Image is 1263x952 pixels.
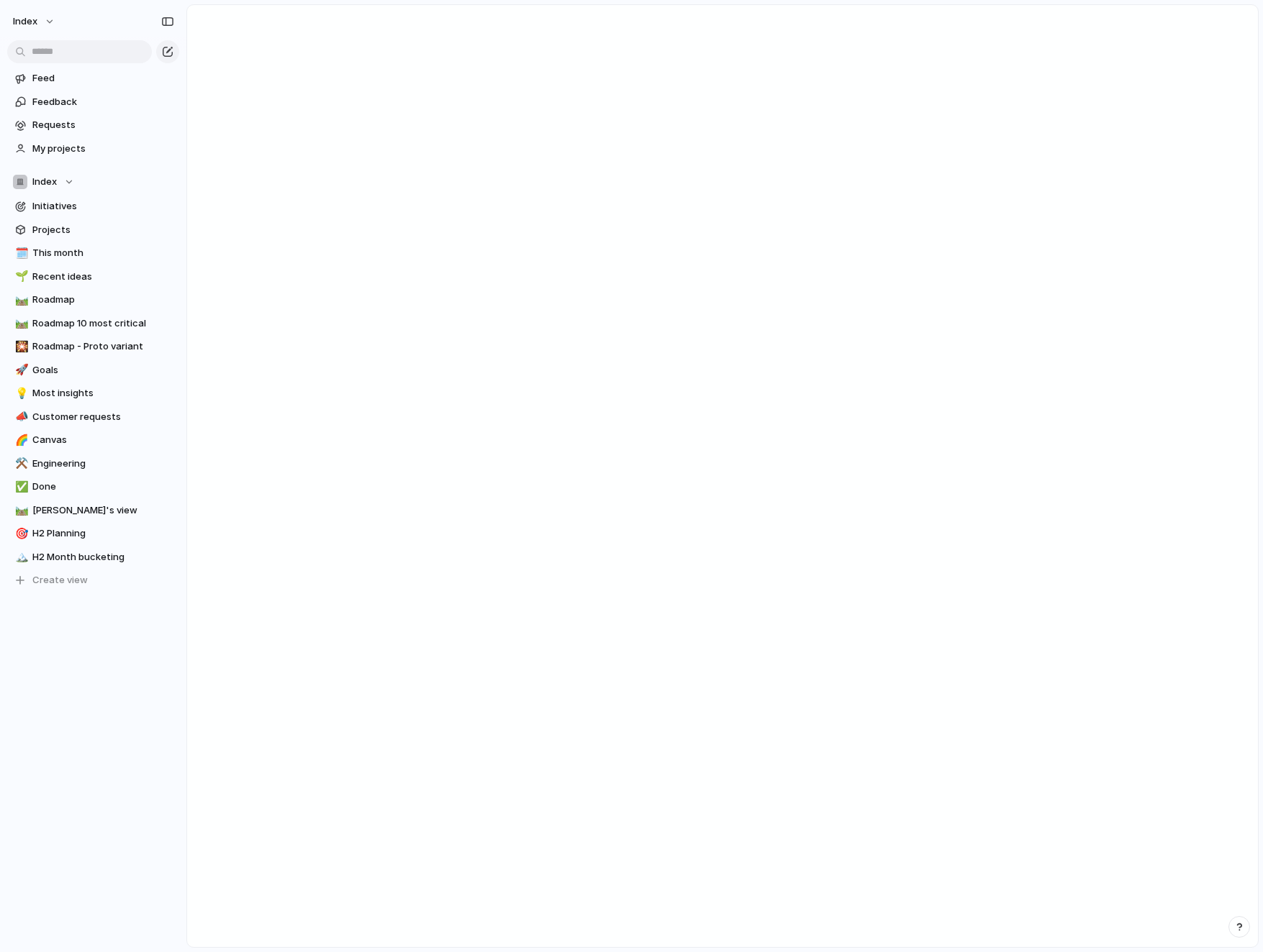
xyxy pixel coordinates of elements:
[15,362,25,378] div: 🚀
[32,293,174,307] span: Roadmap
[13,270,27,284] button: 🌱
[13,363,27,377] button: 🚀
[7,68,179,89] a: Feed
[32,223,174,237] span: Projects
[7,196,179,217] a: Initiatives
[13,433,27,447] button: 🌈
[13,316,27,331] button: 🛤️
[15,526,25,542] div: 🎯
[13,480,27,494] button: ✅
[7,360,179,381] a: 🚀Goals
[15,455,25,472] div: ⚒️
[7,266,179,288] a: 🌱Recent ideas
[32,270,174,284] span: Recent ideas
[7,569,179,591] button: Create view
[32,573,88,587] span: Create view
[7,289,179,311] a: 🛤️Roadmap
[32,71,174,86] span: Feed
[7,523,179,544] a: 🎯H2 Planning
[32,363,174,377] span: Goals
[13,293,27,307] button: 🛤️
[15,315,25,331] div: 🛤️
[7,500,179,521] a: 🛤️[PERSON_NAME]'s view
[15,268,25,285] div: 🌱
[15,385,25,402] div: 💡
[13,14,37,29] span: Index
[15,245,25,262] div: 🗓️
[32,316,174,331] span: Roadmap 10 most critical
[13,246,27,260] button: 🗓️
[7,429,179,451] a: 🌈Canvas
[7,336,179,357] a: 🎇Roadmap - Proto variant
[32,457,174,471] span: Engineering
[7,476,179,498] a: ✅Done
[7,383,179,404] a: 💡Most insights
[13,339,27,354] button: 🎇
[32,503,174,518] span: [PERSON_NAME]'s view
[7,313,179,334] a: 🛤️Roadmap 10 most critical
[15,479,25,495] div: ✅
[32,142,174,156] span: My projects
[7,219,179,241] a: Projects
[32,410,174,424] span: Customer requests
[13,410,27,424] button: 📣
[32,433,174,447] span: Canvas
[7,406,179,428] a: 📣Customer requests
[13,550,27,564] button: 🏔️
[32,95,174,109] span: Feedback
[7,453,179,475] a: ⚒️Engineering
[32,246,174,260] span: This month
[7,546,179,568] a: 🏔️H2 Month bucketing
[32,199,174,214] span: Initiatives
[32,175,57,189] span: Index
[15,292,25,308] div: 🛤️
[7,138,179,160] a: My projects
[13,457,27,471] button: ⚒️
[15,339,25,355] div: 🎇
[13,526,27,541] button: 🎯
[32,386,174,401] span: Most insights
[13,386,27,401] button: 💡
[32,526,174,541] span: H2 Planning
[32,480,174,494] span: Done
[15,408,25,425] div: 📣
[7,242,179,264] a: 🗓️This month
[7,114,179,136] a: Requests
[32,339,174,354] span: Roadmap - Proto variant
[15,502,25,518] div: 🛤️
[7,171,179,193] button: Index
[15,432,25,449] div: 🌈
[13,503,27,518] button: 🛤️
[32,550,174,564] span: H2 Month bucketing
[32,118,174,132] span: Requests
[15,549,25,565] div: 🏔️
[7,91,179,113] a: Feedback
[6,10,63,33] button: Index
